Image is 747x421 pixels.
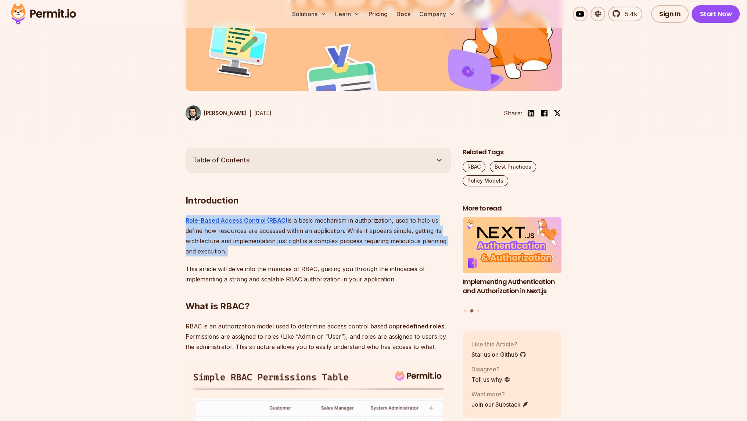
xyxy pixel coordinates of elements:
[332,7,363,21] button: Learn
[477,309,480,312] button: Go to slide 3
[490,161,536,172] a: Best Practices
[470,309,473,313] button: Go to slide 2
[651,5,689,23] a: Sign In
[186,148,451,173] button: Table of Contents
[463,161,485,172] a: RBAC
[193,155,250,165] span: Table of Contents
[471,375,510,384] a: Tell us why
[554,109,561,117] img: twitter
[463,217,562,273] img: Implementing Authentication and Authorization in Next.js
[366,7,391,21] a: Pricing
[396,323,445,330] strong: predefined roles
[416,7,458,21] button: Company
[608,7,642,21] a: 5.4k
[692,5,740,23] a: Start Now
[186,301,250,312] strong: What is RBAC?
[186,105,201,121] img: Gabriel L. Manor
[464,309,467,312] button: Go to slide 1
[186,215,451,256] p: is a basic mechanism in authorization, used to help us define how resources are accessed within a...
[471,400,529,409] a: Join our Substack
[394,7,413,21] a: Docs
[186,264,451,284] p: This article will delve into the nuances of RBAC, guiding you through the intricacies of implemen...
[186,195,239,206] strong: Introduction
[463,217,562,305] a: Implementing Authentication and Authorization in Next.jsImplementing Authentication and Authoriza...
[540,109,549,118] img: facebook
[463,217,562,313] div: Posts
[471,340,526,349] p: Like this Article?
[527,109,535,118] img: linkedin
[463,217,562,305] li: 2 of 3
[249,109,251,118] div: |
[186,105,247,121] a: [PERSON_NAME]
[504,109,522,118] li: Share:
[186,321,451,352] p: RBAC is an authorization model used to determine access control based on . Permissions are assign...
[463,204,562,213] h2: More to read
[254,110,272,116] time: [DATE]
[7,1,79,26] img: Permit logo
[621,10,637,18] span: 5.4k
[471,390,529,399] p: Want more?
[186,217,288,224] a: Role-Based Access Control (RBAC)
[204,109,247,117] p: [PERSON_NAME]
[471,365,510,374] p: Disagree?
[471,350,526,359] a: Star us on Github
[463,175,508,186] a: Policy Models
[289,7,329,21] button: Solutions
[463,148,562,157] h2: Related Tags
[463,277,562,296] h3: Implementing Authentication and Authorization in Next.js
